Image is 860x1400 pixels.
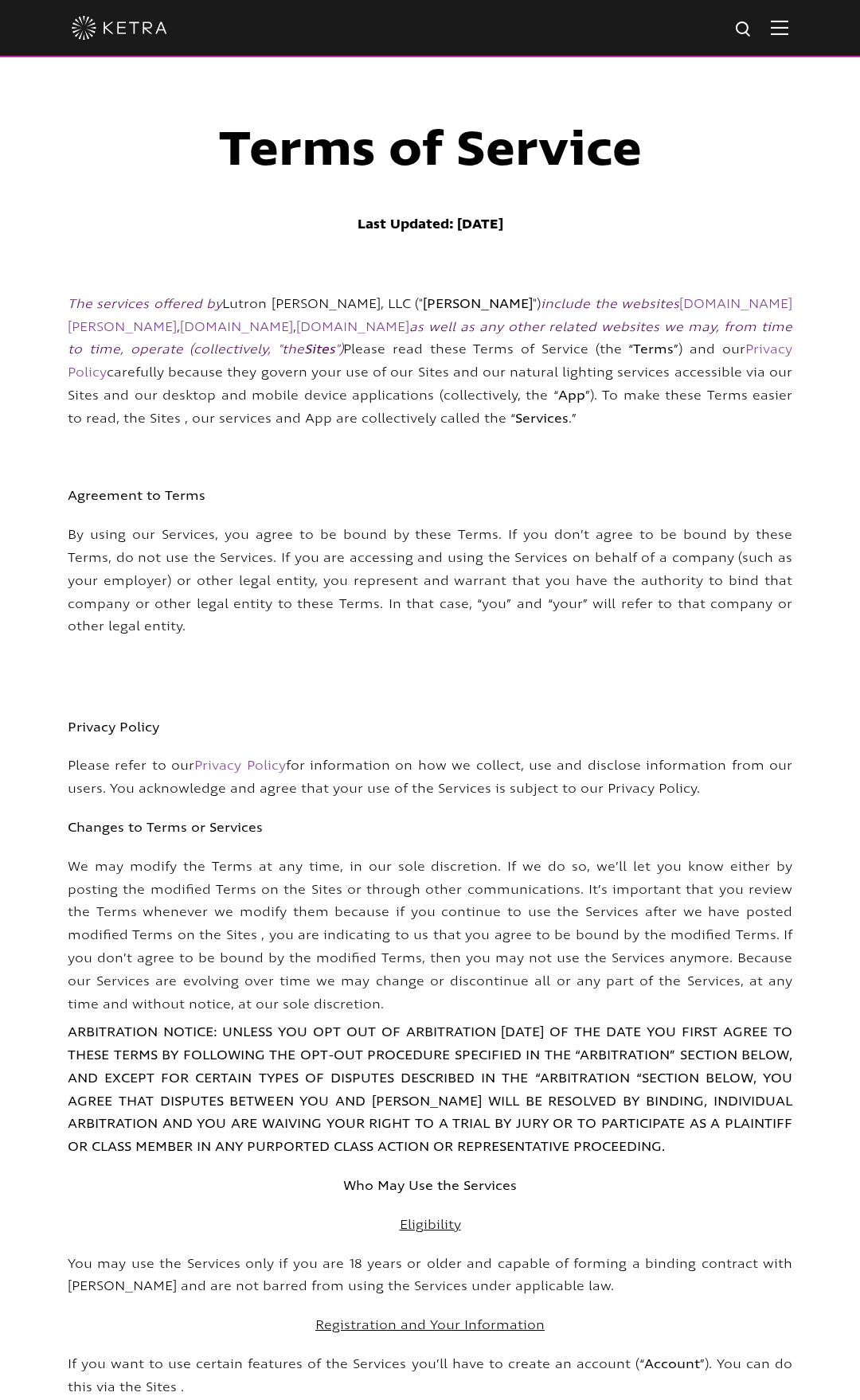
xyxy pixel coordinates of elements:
strong: [PERSON_NAME] [423,295,533,313]
strong: Sites [304,341,335,358]
em: include the websites [541,295,679,313]
span: Last Updated: [DATE] [358,216,503,233]
strong: Terms [633,341,674,358]
u: Registration and Your Information [315,1316,545,1334]
strong: Changes to Terms or Services [68,819,263,836]
span: By using our Services, you agree to be bound by these Terms. If you don’t agree to be bound by th... [68,526,792,635]
a: [DOMAIN_NAME][PERSON_NAME] [68,295,792,336]
strong: Agreement to Terms [68,487,205,505]
strong: Privacy Policy [68,719,159,736]
span: Please refer to our for information on how we collect, use and disclose information from our user... [68,757,792,797]
span: , , [68,295,792,336]
strong: App [558,387,585,404]
span: If you want to use certain features of the Services you’ll have to create an account (“ ”). You c... [68,1355,792,1396]
span: We may modify the Terms at any time, in our sole discretion. If we do so, we’ll let you know eith... [68,858,792,1013]
em: The services offered by [68,295,222,313]
img: search icon [734,20,754,40]
strong: Who May Use the Services [343,1177,517,1195]
a: [DOMAIN_NAME] [180,318,293,336]
span: You may use the Services only if you are 18 years or older and capable of forming a binding contr... [68,1255,792,1296]
span: Lutron [PERSON_NAME], LLC (" ") [222,295,541,313]
strong: Account [644,1355,700,1373]
a: [DOMAIN_NAME] [296,318,409,336]
a: Privacy Policy [194,757,285,774]
strong: Services [515,410,569,427]
img: Hamburger%20Nav.svg [771,20,788,35]
img: ketra-logo-2019-white [72,16,167,40]
strong: ARBITRATION NOTICE: UNLESS YOU OPT OUT OF ARBITRATION [DATE] OF THE DATE YOU FIRST AGREE TO THESE... [68,1024,792,1156]
em: as well as any other related websites we may, from time to time, operate (collectively, "the ") [68,318,792,359]
h1: Terms of Service [68,104,792,197]
u: Eligibility [400,1216,461,1234]
span: Please read these Terms of Service (the “ ”) and our carefully because they govern your use of ou... [68,341,792,427]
